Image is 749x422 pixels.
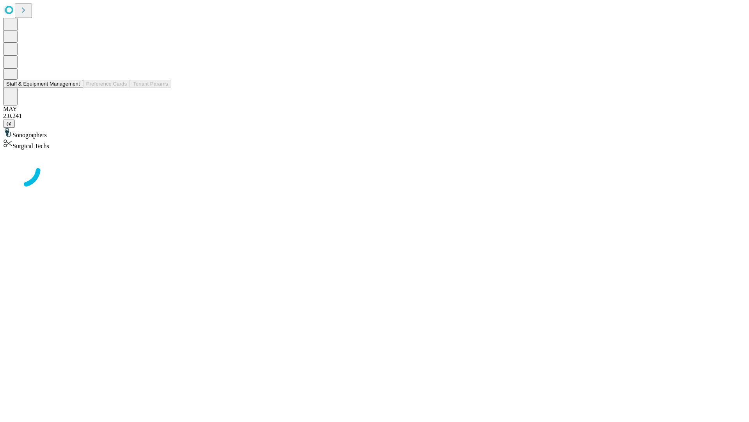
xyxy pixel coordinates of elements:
[3,120,15,128] button: @
[3,80,83,88] button: Staff & Equipment Management
[3,105,746,113] div: MAY
[130,80,171,88] button: Tenant Params
[6,121,12,127] span: @
[3,113,746,120] div: 2.0.241
[3,128,746,139] div: Sonographers
[83,80,130,88] button: Preference Cards
[3,139,746,150] div: Surgical Techs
